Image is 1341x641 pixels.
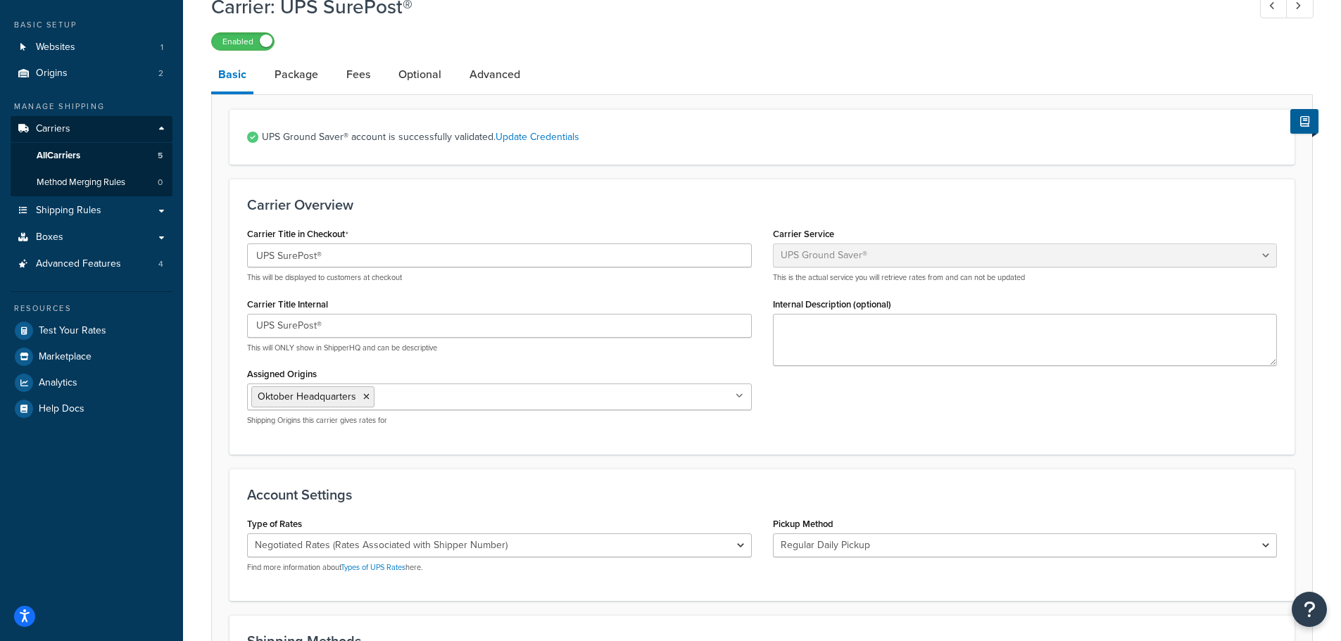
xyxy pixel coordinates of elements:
[11,19,172,31] div: Basic Setup
[158,68,163,80] span: 2
[39,403,84,415] span: Help Docs
[773,519,833,529] label: Pickup Method
[36,231,63,243] span: Boxes
[212,33,274,50] label: Enabled
[258,389,356,404] span: Oktober Headquarters
[247,229,348,240] label: Carrier Title in Checkout
[267,58,325,91] a: Package
[11,198,172,224] a: Shipping Rules
[36,42,75,53] span: Websites
[11,34,172,61] a: Websites1
[11,61,172,87] li: Origins
[773,229,834,239] label: Carrier Service
[247,562,752,573] p: Find more information about here.
[247,369,317,379] label: Assigned Origins
[11,303,172,315] div: Resources
[160,42,163,53] span: 1
[247,299,328,310] label: Carrier Title Internal
[11,34,172,61] li: Websites
[11,170,172,196] li: Method Merging Rules
[247,272,752,283] p: This will be displayed to customers at checkout
[1290,109,1318,134] button: Show Help Docs
[773,272,1278,283] p: This is the actual service you will retrieve rates from and can not be updated
[247,415,752,426] p: Shipping Origins this carrier gives rates for
[11,251,172,277] a: Advanced Features4
[247,519,302,529] label: Type of Rates
[11,170,172,196] a: Method Merging Rules0
[341,561,405,573] a: Types of UPS Rates
[36,68,68,80] span: Origins
[11,251,172,277] li: Advanced Features
[1292,592,1327,627] button: Open Resource Center
[462,58,527,91] a: Advanced
[36,205,101,217] span: Shipping Rules
[39,351,92,363] span: Marketplace
[11,61,172,87] a: Origins2
[39,377,77,389] span: Analytics
[247,343,752,353] p: This will ONLY show in ShipperHQ and can be descriptive
[11,116,172,142] a: Carriers
[11,370,172,395] a: Analytics
[496,129,579,144] a: Update Credentials
[211,58,253,94] a: Basic
[37,150,80,162] span: All Carriers
[339,58,377,91] a: Fees
[39,325,106,337] span: Test Your Rates
[11,396,172,421] a: Help Docs
[247,197,1277,212] h3: Carrier Overview
[158,177,163,189] span: 0
[11,224,172,250] a: Boxes
[11,318,172,343] a: Test Your Rates
[247,487,1277,502] h3: Account Settings
[11,143,172,169] a: AllCarriers5
[773,299,891,310] label: Internal Description (optional)
[391,58,448,91] a: Optional
[36,123,70,135] span: Carriers
[158,258,163,270] span: 4
[36,258,121,270] span: Advanced Features
[11,116,172,196] li: Carriers
[11,101,172,113] div: Manage Shipping
[11,344,172,369] a: Marketplace
[158,150,163,162] span: 5
[262,127,1277,147] span: UPS Ground Saver® account is successfully validated.
[37,177,125,189] span: Method Merging Rules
